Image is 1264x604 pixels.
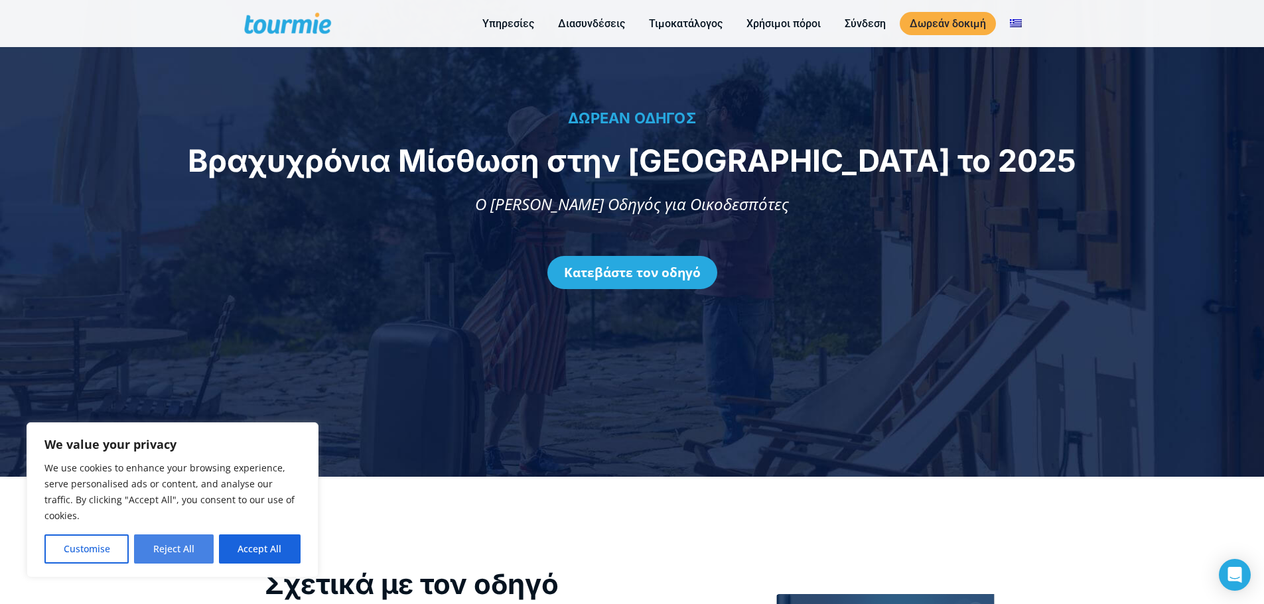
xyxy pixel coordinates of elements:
[900,12,996,35] a: Δωρεάν δοκιμή
[366,107,486,123] span: Αριθμός καταλυμάτων
[134,534,213,564] button: Reject All
[737,15,831,32] a: Χρήσιμοι πόροι
[44,534,129,564] button: Customise
[475,193,789,215] span: Ο [PERSON_NAME] Οδηγός για Οικοδεσπότες
[835,15,896,32] a: Σύνδεση
[188,142,1076,179] span: Βραχυχρόνια Μίσθωση στην [GEOGRAPHIC_DATA] το 2025
[639,15,733,32] a: Τιμοκατάλογος
[472,15,544,32] a: Υπηρεσίες
[1219,559,1251,591] div: Open Intercom Messenger
[219,534,301,564] button: Accept All
[265,566,746,602] div: Σχετικά με τον οδηγό
[366,53,421,68] span: Τηλέφωνο
[547,256,717,289] a: Κατεβάστε τον οδηγό
[548,15,635,32] a: Διασυνδέσεις
[44,460,301,524] p: We use cookies to enhance your browsing experience, serve personalised ads or content, and analys...
[44,436,301,452] p: We value your privacy
[568,109,696,127] span: ΔΩΡΕΑΝ ΟΔΗΓΟΣ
